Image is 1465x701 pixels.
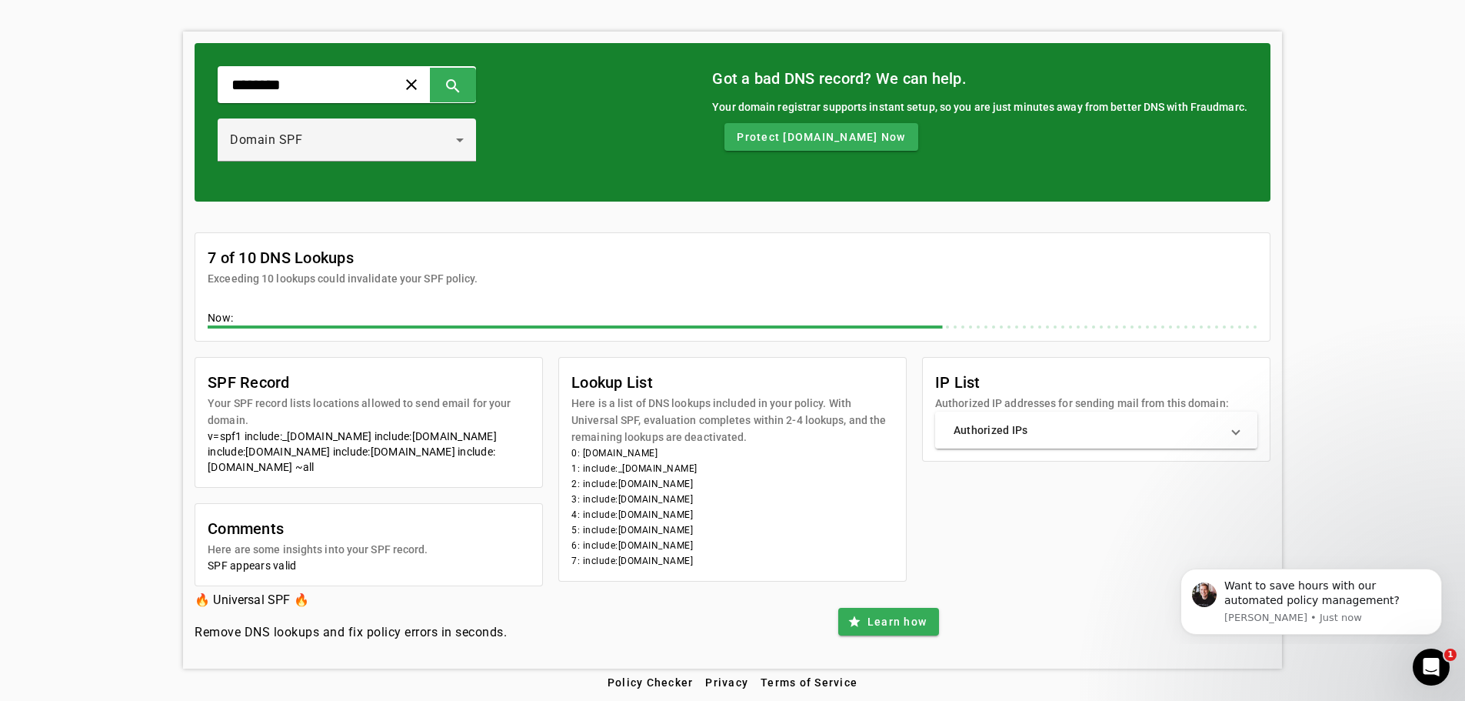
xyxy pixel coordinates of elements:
[571,538,894,553] li: 6: include:[DOMAIN_NAME]
[761,676,857,689] span: Terms of Service
[571,553,894,569] li: 7: include:[DOMAIN_NAME]
[935,395,1229,412] mat-card-subtitle: Authorized IP addresses for sending mail from this domain:
[208,270,478,287] mat-card-subtitle: Exceeding 10 lookups could invalidate your SPF policy.
[935,412,1257,449] mat-expansion-panel-header: Authorized IPs
[601,669,700,696] button: Policy Checker
[608,676,694,689] span: Policy Checker
[954,422,1220,438] mat-panel-title: Authorized IPs
[571,395,894,446] mat-card-subtitle: Here is a list of DNS lookups included in your policy. With Universal SPF, evaluation completes w...
[208,310,1257,329] div: Now:
[1157,555,1465,644] iframe: Intercom notifications message
[571,522,894,538] li: 5: include:[DOMAIN_NAME]
[1413,649,1450,686] iframe: Intercom live chat
[571,476,894,492] li: 2: include:[DOMAIN_NAME]
[699,669,754,696] button: Privacy
[571,492,894,507] li: 3: include:[DOMAIN_NAME]
[195,623,507,642] h4: Remove DNS lookups and fix policy errors in seconds.
[208,429,530,475] div: v=spf1 include:_[DOMAIN_NAME] include:[DOMAIN_NAME] include:[DOMAIN_NAME] include:[DOMAIN_NAME] i...
[208,395,530,429] mat-card-subtitle: Your SPF record lists locations allowed to send email for your domain.
[208,558,530,573] div: SPF appears valid
[208,245,478,270] mat-card-title: 7 of 10 DNS Lookups
[754,669,864,696] button: Terms of Service
[838,608,939,636] button: Learn how
[208,516,428,541] mat-card-title: Comments
[737,129,905,145] span: Protect [DOMAIN_NAME] Now
[1444,649,1457,661] span: 1
[195,589,507,611] h3: 🔥 Universal SPF 🔥
[935,370,1229,395] mat-card-title: IP List
[571,507,894,522] li: 4: include:[DOMAIN_NAME]
[712,98,1247,115] div: Your domain registrar supports instant setup, so you are just minutes away from better DNS with F...
[724,123,917,151] button: Protect [DOMAIN_NAME] Now
[571,370,894,395] mat-card-title: Lookup List
[571,461,894,476] li: 1: include:_[DOMAIN_NAME]
[712,66,1247,91] mat-card-title: Got a bad DNS record? We can help.
[208,370,530,395] mat-card-title: SPF Record
[571,446,894,461] li: 0: [DOMAIN_NAME]
[867,614,927,629] span: Learn how
[208,541,428,558] mat-card-subtitle: Here are some insights into your SPF record.
[230,132,302,147] span: Domain SPF
[705,676,748,689] span: Privacy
